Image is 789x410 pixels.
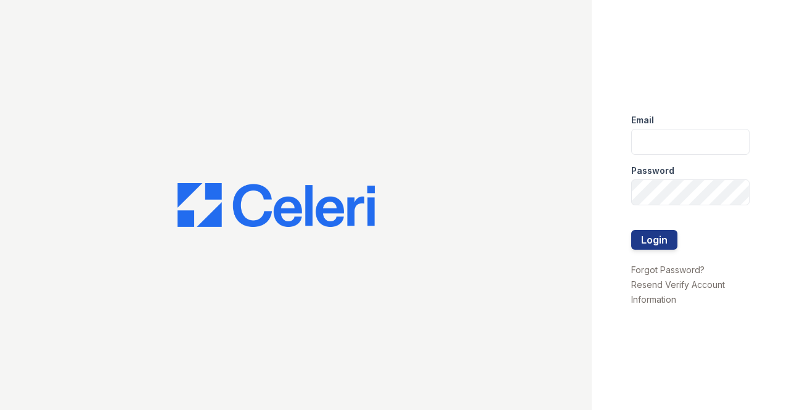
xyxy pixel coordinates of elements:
label: Email [631,114,654,126]
a: Resend Verify Account Information [631,279,725,305]
button: Login [631,230,677,250]
label: Password [631,165,674,177]
a: Forgot Password? [631,264,705,275]
img: CE_Logo_Blue-a8612792a0a2168367f1c8372b55b34899dd931a85d93a1a3d3e32e68fde9ad4.png [178,183,375,228]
